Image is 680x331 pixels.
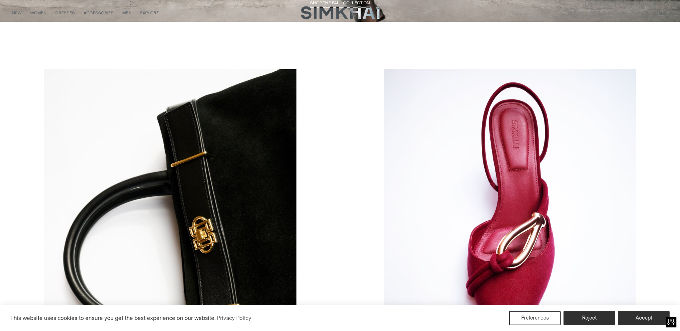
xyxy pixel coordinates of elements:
a: Privacy Policy (opens in a new tab) [216,313,252,323]
a: ACCESSORIES [84,5,114,21]
a: DRESSES [55,5,75,21]
a: Wishlist [639,6,653,20]
button: Reject [564,311,615,325]
span: This website uses cookies to ensure you get the best experience on our website. [10,315,216,321]
a: NEW [12,5,22,21]
a: SIMKHAI [301,6,380,20]
a: WOMEN [30,5,47,21]
a: MEN [122,5,132,21]
span: 0 [665,9,671,16]
a: Open search modal [609,6,623,20]
button: Preferences [509,311,561,325]
button: USD $ [588,5,607,21]
a: Go to the account page [624,6,638,20]
a: Open cart modal [654,6,669,20]
button: Accept [618,311,670,325]
a: EXPLORE [140,5,159,21]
